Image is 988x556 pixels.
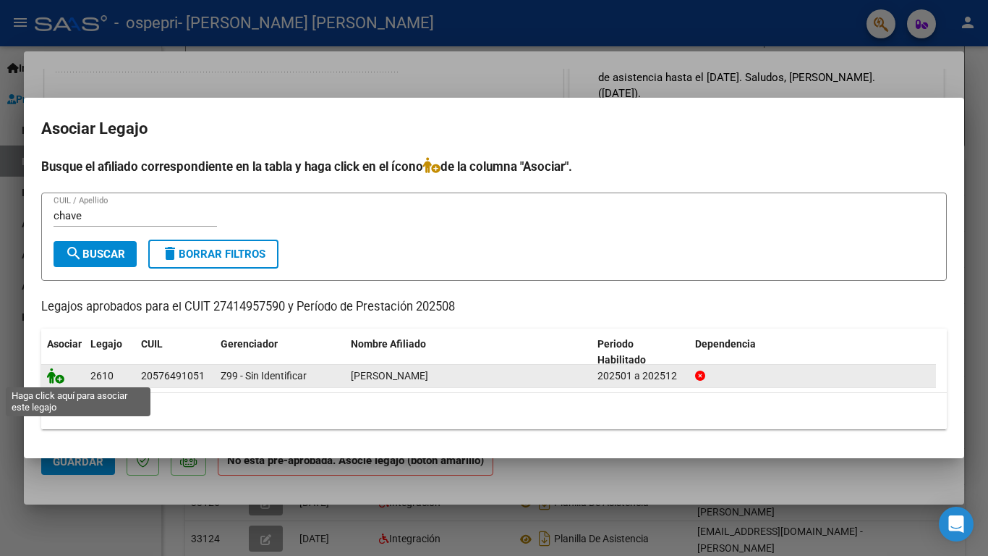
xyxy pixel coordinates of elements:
span: Buscar [65,248,125,261]
mat-icon: search [65,245,82,262]
div: Open Intercom Messenger [939,507,974,542]
button: Borrar Filtros [148,240,278,269]
span: Dependencia [695,338,756,350]
mat-icon: delete [161,245,179,262]
span: Legajo [90,338,122,350]
h2: Asociar Legajo [41,115,947,143]
datatable-header-cell: Dependencia [689,329,936,376]
div: 202501 a 202512 [597,368,683,384]
datatable-header-cell: Legajo [85,329,135,376]
datatable-header-cell: CUIL [135,329,215,376]
span: Asociar [47,338,82,350]
span: 2610 [90,370,114,382]
span: CUIL [141,338,163,350]
p: Legajos aprobados para el CUIT 27414957590 y Período de Prestación 202508 [41,298,947,316]
div: 20576491051 [141,368,205,384]
span: Borrar Filtros [161,248,265,261]
span: CHAVEZ CASTILLO DANTE [351,370,428,382]
datatable-header-cell: Periodo Habilitado [592,329,689,376]
div: 1 registros [41,393,947,429]
datatable-header-cell: Asociar [41,329,85,376]
span: Nombre Afiliado [351,338,426,350]
span: Gerenciador [221,338,278,350]
button: Buscar [54,241,137,267]
h4: Busque el afiliado correspondiente en la tabla y haga click en el ícono de la columna "Asociar". [41,157,947,176]
datatable-header-cell: Gerenciador [215,329,345,376]
span: Z99 - Sin Identificar [221,370,307,382]
datatable-header-cell: Nombre Afiliado [345,329,592,376]
span: Periodo Habilitado [597,338,646,366]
